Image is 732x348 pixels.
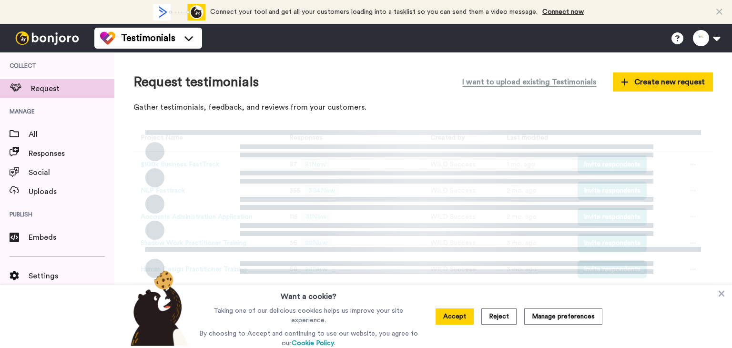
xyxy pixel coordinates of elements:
[499,178,570,204] td: 2 mo. ago
[133,75,259,90] h1: Request testimonials
[141,186,185,196] button: NLP Fasttrack
[121,31,175,45] span: Testimonials
[455,72,603,92] button: I want to upload existing Testimonials
[153,4,205,20] div: animation
[578,234,647,252] button: Invite respondents
[285,134,323,141] span: Responses
[100,31,115,46] img: tm-color.svg
[423,152,499,178] td: WILD Success
[423,125,499,152] th: Created by
[292,340,334,347] a: Cookie Policy
[578,182,647,200] button: Invite respondents
[301,159,329,170] span: 81 New
[423,230,499,256] td: WILD Success
[423,256,499,283] td: WILD Success
[499,152,570,178] td: 1 mo. ago
[141,265,247,275] button: Human Design Practitioner Training
[197,329,420,348] p: By choosing to Accept and continuing to use our website, you agree to our .
[289,187,301,194] span: 355
[499,230,570,256] td: 3 mo. ago
[301,238,331,248] span: 22 New
[481,308,517,325] button: Reject
[133,102,713,113] p: Gather testimonials, feedback, and reviews from your customers.
[289,240,297,246] span: 36
[302,212,330,222] span: 31 New
[29,186,114,197] span: Uploads
[11,31,83,45] img: bj-logo-header-white.svg
[621,76,705,88] span: Create new request
[289,266,297,273] span: 68
[133,125,278,152] th: Project Name
[289,214,298,220] span: 115
[578,260,647,278] button: Invite respondents
[305,185,339,196] span: 304 New
[289,161,297,168] span: 87
[141,238,246,248] button: Shadow Work Practitioner Training
[423,204,499,230] td: WILD Success
[499,204,570,230] td: 2 mo. ago
[29,270,114,282] span: Settings
[141,212,252,222] button: Accounts Administration Application
[31,83,114,94] span: Request
[436,308,474,325] button: Accept
[29,232,114,243] span: Embeds
[613,72,713,92] button: Create new request
[141,160,219,170] button: $100k Business FastTrack
[301,264,331,275] span: 24 New
[122,270,193,346] img: bear-with-cookie.png
[499,256,570,283] td: 3 mo. ago
[29,129,114,140] span: All
[499,125,570,152] th: Last modified
[462,76,596,88] span: I want to upload existing Testimonials
[578,208,647,226] button: Invite respondents
[29,167,114,178] span: Social
[423,178,499,204] td: WILD Success
[197,306,420,325] p: Taking one of our delicious cookies helps us improve your site experience.
[210,9,538,15] span: Connect your tool and get all your customers loading into a tasklist so you can send them a video...
[524,308,602,325] button: Manage preferences
[542,9,584,15] a: Connect now
[29,148,114,159] span: Responses
[578,155,647,174] button: Invite respondents
[281,285,336,302] h3: Want a cookie?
